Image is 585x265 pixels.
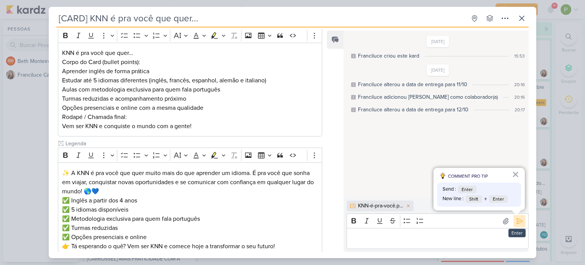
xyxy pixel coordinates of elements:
p: KNN é pra você que quer… [62,48,318,58]
div: dicas para comentário [433,168,525,210]
div: Franciluce adicionou Paloma Paixão como colaborador(a) [358,93,498,101]
div: Editor toolbar [347,214,529,228]
span: + [484,194,487,204]
h3: Rodapé / Chamada final: [62,112,318,122]
div: 15:53 [514,53,525,59]
div: 20:16 [514,94,525,101]
input: Texto sem título [64,140,322,148]
p: Turmas reduzidas e acompanhamento próximo [62,94,318,103]
p: Aprender inglês de forma prática [62,67,318,76]
button: Fechar [512,168,519,180]
p: ✨ A KNN é pra você que quer muito mais do que aprender um idioma. É pra você que sonha em viajar,... [62,169,318,196]
div: 20:16 [514,81,525,88]
div: Franciluce alterou a data de entrega para 11/10 [358,80,467,88]
span: COMMENT PRO TIP [448,173,488,180]
span: Shift [465,195,482,203]
span: Send : [443,186,456,193]
p: Estudar até 5 idiomas diferentes (inglês, francês, espanhol, alemão e italiano) [62,76,318,85]
div: KNN-é-pra-você.png [358,202,404,210]
span: New line : [443,195,464,203]
span: Enter [489,195,508,203]
p: Opções presenciais e online com a mesma qualidade [62,103,318,112]
div: Este log é visível à todos no kard [351,95,356,100]
p: ✅ Inglês a partir dos 4 anos ✅ 5 idiomas disponíveis ✅ Metodologia exclusiva para quem fala portu... [62,196,318,242]
div: Editor toolbar [58,28,322,43]
div: Editor editing area: main [347,228,529,249]
h3: Corpo do Card (bullet points): [62,58,318,67]
div: Este log é visível à todos no kard [351,54,356,58]
p: Aulas com metodologia exclusiva para quem fala português [62,85,318,94]
div: Enter [508,229,526,237]
div: Editor editing area: main [58,43,322,137]
p: 👉 Tá esperando o quê? Vem ser KNN e comece hoje a transformar o seu futuro! [62,242,318,251]
div: 20:17 [515,106,525,113]
div: Franciluce criou este kard [358,52,419,60]
div: Este log é visível à todos no kard [351,82,356,87]
div: Editor toolbar [58,148,322,162]
div: Franciluce alterou a data de entrega para 12/10 [358,106,468,114]
span: Enter [458,186,476,193]
div: Este log é visível à todos no kard [351,108,356,112]
p: Vem ser KNN e conquiste o mundo com a gente! [62,122,318,131]
input: Kard Sem Título [56,11,466,25]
